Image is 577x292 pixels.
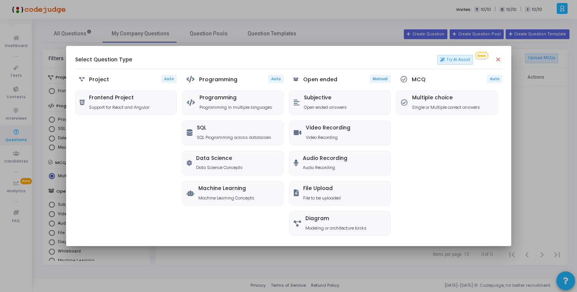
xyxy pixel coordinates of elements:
h5: Programming [199,76,237,83]
p: Data Science Concepts [196,164,243,171]
mat-icon: close [495,56,502,64]
p: Video Recording [306,134,350,141]
p: File to be uploaded [303,195,341,201]
a: Try AI Assist [437,55,473,65]
span: Auto [490,76,499,81]
h5: Select Question Type [75,57,132,63]
span: Auto [164,76,174,81]
h5: Subjective [304,95,347,101]
h5: Project [89,76,109,83]
span: New [475,52,488,60]
p: Machine Learning Concepts [198,195,254,201]
p: Support for React and Angular [89,104,150,111]
h5: File Upload [303,186,341,192]
h5: Machine Learning [198,186,254,192]
p: Audio Recording [303,164,347,171]
h5: Diagram [305,216,367,222]
h5: Video Recording [306,125,350,131]
h5: MCQ [412,76,426,83]
p: Programming in multiple languages [199,104,272,111]
span: Manual [373,76,388,81]
h5: Multiple choice [412,95,480,101]
span: Auto [271,76,281,81]
p: SQL Programming across databases [197,134,271,141]
h5: Programming [199,95,272,101]
p: Open ended answers [304,104,347,111]
h5: Audio Recording [303,155,347,162]
p: Modeling or architecture tasks [305,225,367,231]
h5: Data Science [196,155,243,162]
h5: Frontend Project [89,95,150,101]
h5: SQL [197,125,271,131]
h5: Open ended [303,76,337,83]
p: Single or Multiple correct answers [412,104,480,111]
